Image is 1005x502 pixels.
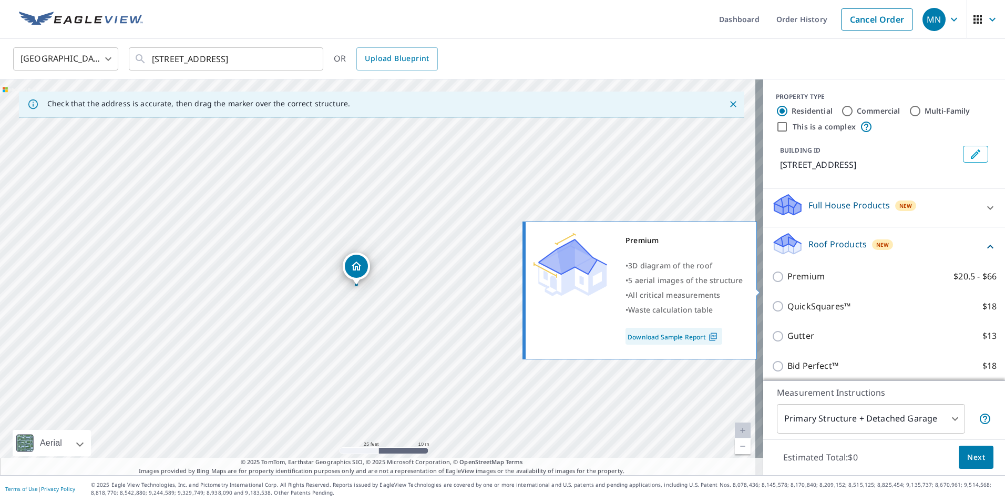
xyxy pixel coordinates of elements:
a: Download Sample Report [625,328,722,345]
p: $18 [982,359,997,373]
a: Terms [506,458,523,466]
label: This is a complex [793,122,856,132]
a: Cancel Order [841,8,913,31]
p: $13 [982,329,997,343]
div: Dropped pin, building 1, Residential property, 869 Feather Cloud St NW Salem, OR 97304 [343,253,370,285]
img: Pdf Icon [706,332,720,342]
button: Close [726,97,740,111]
div: OR [334,47,438,71]
p: Measurement Instructions [777,386,991,399]
div: • [625,303,743,317]
div: MN [922,8,946,31]
span: Upload Blueprint [365,52,429,65]
span: Waste calculation table [628,305,713,315]
div: Aerial [13,430,91,456]
p: Full House Products [808,199,890,212]
img: EV Logo [19,12,143,27]
span: 5 aerial images of the structure [628,275,743,285]
a: Current Level 20, Zoom In Disabled [735,423,751,438]
p: Premium [787,270,825,283]
p: [STREET_ADDRESS] [780,158,959,171]
p: © 2025 Eagle View Technologies, Inc. and Pictometry International Corp. All Rights Reserved. Repo... [91,481,1000,497]
div: PROPERTY TYPE [776,92,992,102]
p: $20.5 - $66 [953,270,997,283]
p: BUILDING ID [780,146,821,155]
p: Estimated Total: $0 [775,446,866,469]
div: Roof ProductsNew [772,232,997,262]
input: Search by address or latitude-longitude [152,44,302,74]
span: Your report will include the primary structure and a detached garage if one exists. [979,413,991,425]
img: Premium [534,233,607,296]
p: Check that the address is accurate, then drag the marker over the correct structure. [47,99,350,108]
div: • [625,288,743,303]
button: Next [959,446,993,469]
div: • [625,258,743,273]
span: 3D diagram of the roof [628,260,712,270]
span: Next [967,451,985,464]
div: • [625,273,743,288]
div: [GEOGRAPHIC_DATA] [13,44,118,74]
div: Premium [625,233,743,248]
p: Roof Products [808,238,867,250]
a: Privacy Policy [41,485,75,493]
label: Residential [792,106,833,116]
button: Edit building 1 [963,146,988,163]
a: Current Level 20, Zoom Out [735,438,751,454]
p: | [5,486,75,492]
p: QuickSquares™ [787,300,850,313]
p: Gutter [787,329,814,343]
span: © 2025 TomTom, Earthstar Geographics SIO, © 2025 Microsoft Corporation, © [241,458,523,467]
a: OpenStreetMap [459,458,504,466]
label: Multi-Family [925,106,970,116]
div: Full House ProductsNew [772,193,997,223]
span: New [899,202,912,210]
div: Primary Structure + Detached Garage [777,404,965,434]
a: Upload Blueprint [356,47,437,71]
p: $18 [982,300,997,313]
span: New [876,240,889,249]
p: Bid Perfect™ [787,359,838,373]
div: Aerial [37,430,65,456]
label: Commercial [857,106,900,116]
span: All critical measurements [628,290,720,300]
a: Terms of Use [5,485,38,493]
